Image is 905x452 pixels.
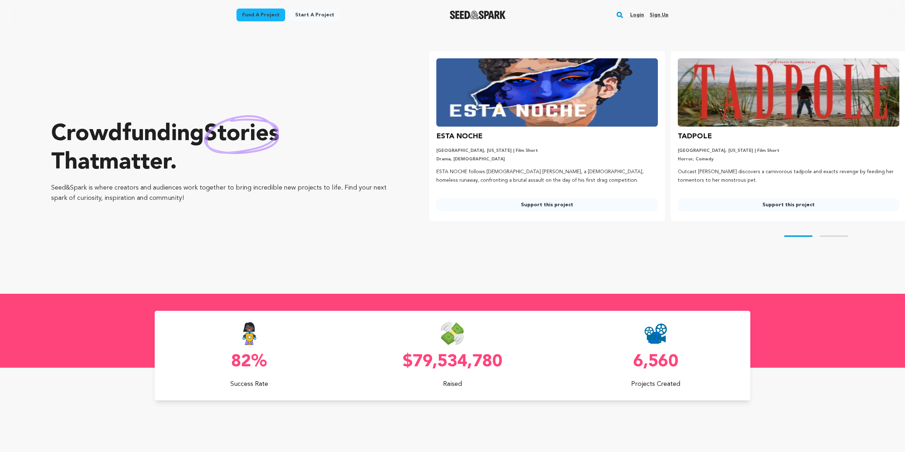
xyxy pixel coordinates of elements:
[436,148,658,154] p: [GEOGRAPHIC_DATA], [US_STATE] | Film Short
[436,198,658,211] a: Support this project
[436,58,658,127] img: ESTA NOCHE image
[561,353,750,371] p: 6,560
[51,183,401,203] p: Seed&Spark is where creators and audiences work together to bring incredible new projects to life...
[358,379,547,389] p: Raised
[678,58,899,127] img: TADPOLE image
[450,11,506,19] img: Seed&Spark Logo Dark Mode
[441,322,464,345] img: Seed&Spark Money Raised Icon
[358,353,547,371] p: $79,534,780
[236,9,285,21] a: Fund a project
[99,151,170,174] span: matter
[51,120,401,177] p: Crowdfunding that .
[678,168,899,185] p: Outcast [PERSON_NAME] discovers a carnivorous tadpole and exacts revenge by feeding her tormentor...
[155,379,344,389] p: Success Rate
[678,156,899,162] p: Horror, Comedy
[678,131,712,142] h3: TADPOLE
[436,131,483,142] h3: ESTA NOCHE
[678,148,899,154] p: [GEOGRAPHIC_DATA], [US_STATE] | Film Short
[644,322,667,345] img: Seed&Spark Projects Created Icon
[155,353,344,371] p: 82%
[238,322,260,345] img: Seed&Spark Success Rate Icon
[630,9,644,21] a: Login
[436,168,658,185] p: ESTA NOCHE follows [DEMOGRAPHIC_DATA] [PERSON_NAME], a [DEMOGRAPHIC_DATA], homeless runaway, conf...
[436,156,658,162] p: Drama, [DEMOGRAPHIC_DATA]
[678,198,899,211] a: Support this project
[450,11,506,19] a: Seed&Spark Homepage
[561,379,750,389] p: Projects Created
[204,115,279,154] img: hand sketched image
[289,9,340,21] a: Start a project
[650,9,669,21] a: Sign up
